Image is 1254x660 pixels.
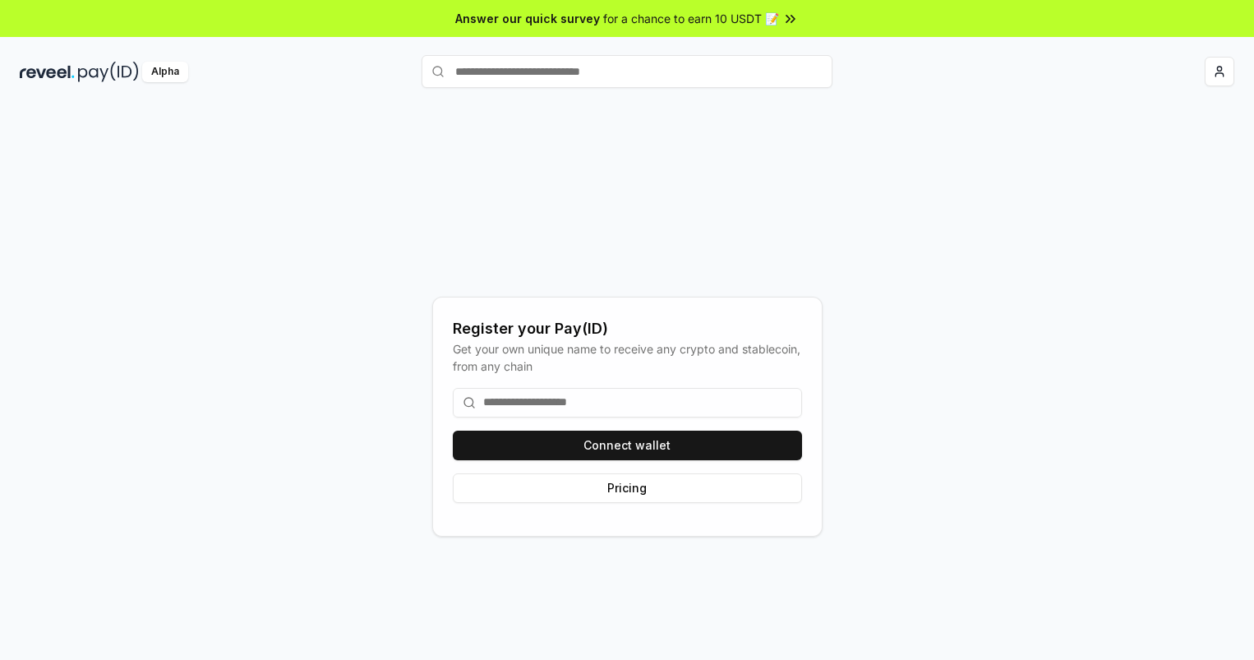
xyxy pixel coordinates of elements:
button: Pricing [453,473,802,503]
button: Connect wallet [453,431,802,460]
img: pay_id [78,62,139,82]
span: Answer our quick survey [455,10,600,27]
div: Get your own unique name to receive any crypto and stablecoin, from any chain [453,340,802,375]
img: reveel_dark [20,62,75,82]
div: Alpha [142,62,188,82]
div: Register your Pay(ID) [453,317,802,340]
span: for a chance to earn 10 USDT 📝 [603,10,779,27]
